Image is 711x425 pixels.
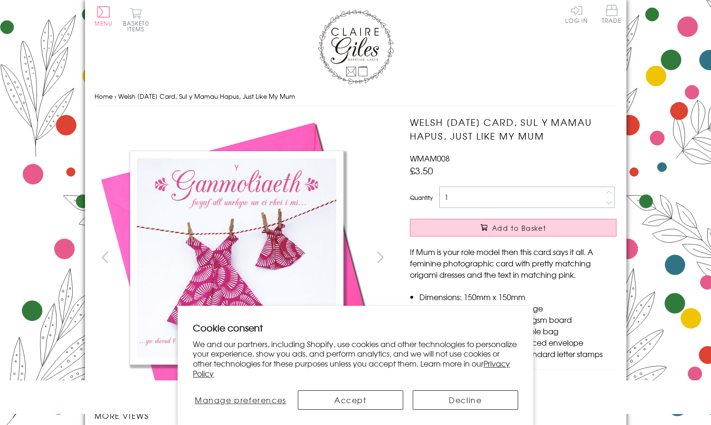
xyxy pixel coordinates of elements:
[419,291,616,302] li: Dimensions: 150mm x 150mm
[193,321,518,334] h2: Cookie consent
[95,410,391,421] h3: More views
[95,92,113,101] a: Home
[410,164,433,177] span: £3.50
[95,246,116,268] button: prev
[95,115,379,400] img: Welsh Mother's Day Card, Sul y Mamau Hapus, Just Like My Mum
[114,92,116,101] span: ›
[193,358,510,379] a: Privacy Policy
[602,5,622,25] a: Trade
[298,390,403,410] button: Accept
[195,394,286,406] span: Manage preferences
[123,8,149,32] button: Basket0 items
[118,92,295,101] span: Welsh [DATE] Card, Sul y Mamau Hapus, Just Like My Mum
[602,5,622,23] span: Trade
[95,87,617,106] nav: breadcrumbs
[410,115,616,143] h1: Welsh [DATE] Card, Sul y Mamau Hapus, Just Like My Mum
[419,302,616,314] li: Blank inside for your own message
[410,193,433,202] label: Quantity
[410,219,616,236] button: Add to Basket
[370,246,391,268] button: next
[193,339,518,378] p: We and our partners, including Shopify, use cookies and other technologies to personalize your ex...
[565,5,588,23] a: Log In
[95,6,113,26] button: Menu
[410,246,616,280] p: If Mum is your role model then this card says it all. A feminine photographic card with pretty ma...
[95,19,113,28] span: Menu
[413,390,518,410] button: Decline
[410,152,450,164] span: WMAM008
[492,223,546,233] span: Add to Basket
[318,9,394,85] img: Claire Giles Greetings Cards
[193,390,288,410] button: Manage preferences
[127,19,149,33] span: 0 items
